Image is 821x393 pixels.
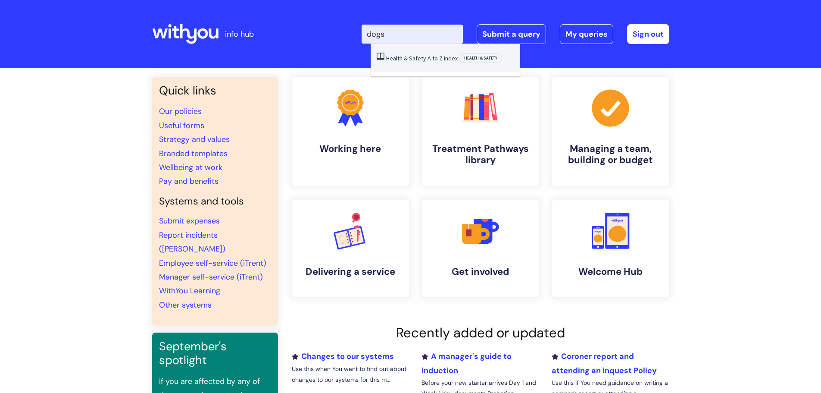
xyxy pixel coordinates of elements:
[552,77,669,186] a: Managing a team, building or budget
[292,200,409,297] a: Delivering a service
[292,351,394,362] a: Changes to our systems
[159,340,271,368] h3: September's spotlight
[159,106,202,116] a: Our policies
[559,266,662,277] h4: Welcome Hub
[299,266,402,277] h4: Delivering a service
[422,77,539,186] a: Treatment Pathways library
[159,272,263,282] a: Manager self-service (iTrent)
[159,120,204,131] a: Useful forms
[292,77,409,186] a: Working here
[292,325,669,341] h2: Recently added or updated
[429,143,532,166] h4: Treatment Pathways library
[159,300,212,310] a: Other systems
[429,266,532,277] h4: Get involved
[559,143,662,166] h4: Managing a team, building or budget
[159,148,228,159] a: Branded templates
[159,176,219,186] a: Pay and benefits
[159,162,222,173] a: Wellbeing at work
[159,84,271,97] h3: Quick links
[299,143,402,154] h4: Working here
[627,24,669,44] a: Sign out
[459,53,502,63] span: Health & Safety
[225,27,254,41] p: info hub
[362,24,669,44] div: | -
[422,200,539,297] a: Get involved
[159,258,266,268] a: Employee self-service (iTrent)
[159,134,230,145] a: Strategy and values
[159,286,220,296] a: WithYou Learning
[159,216,220,226] a: Submit expenses
[292,364,409,385] p: Use this when You want to find out about changes to our systems for this m...
[552,351,657,375] a: Coroner report and attending an inquest Policy
[552,200,669,297] a: Welcome Hub
[159,195,271,208] h4: Systems and tools
[477,24,546,44] a: Submit a query
[362,25,463,44] input: Search
[159,230,225,254] a: Report incidents ([PERSON_NAME])
[386,54,458,62] a: Health & Safety A to Z index
[560,24,613,44] a: My queries
[421,351,512,375] a: A manager's guide to induction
